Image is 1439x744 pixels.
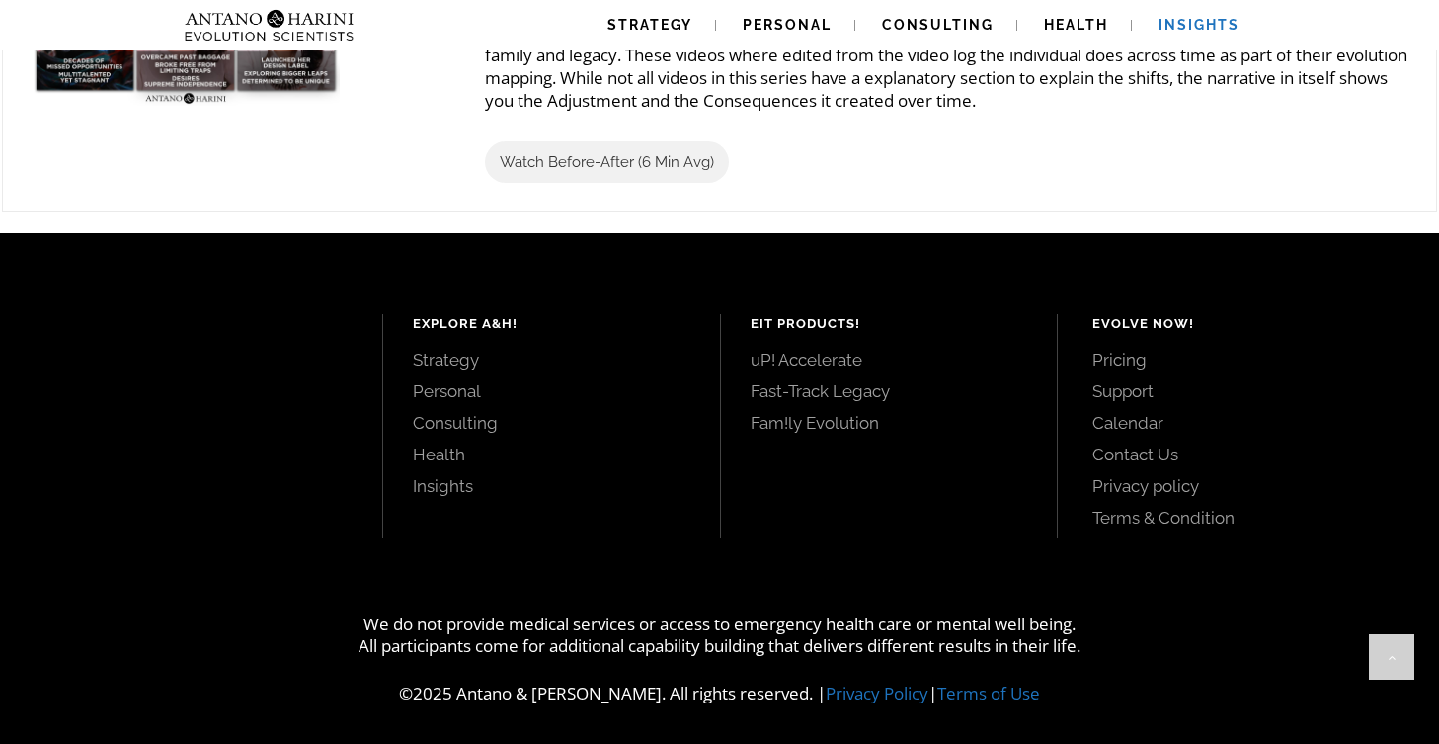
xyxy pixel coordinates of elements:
[413,349,690,371] a: Strategy
[1092,507,1395,529] a: Terms & Condition
[751,412,1028,434] a: Fam!ly Evolution
[826,682,928,704] a: Privacy Policy
[413,412,690,434] a: Consulting
[882,17,994,33] span: Consulting
[1092,475,1395,497] a: Privacy policy
[1092,380,1395,402] a: Support
[743,17,832,33] span: Personal
[413,444,690,465] a: Health
[1092,349,1395,371] a: Pricing
[1159,17,1239,33] span: Insights
[607,17,692,33] span: Strategy
[1092,444,1395,465] a: Contact Us
[413,380,690,402] a: Personal
[485,21,1407,112] p: How does a capability development or a mindset shift lead to newer personality and life outcomes ...
[751,349,1028,371] a: uP! Accelerate
[413,475,690,497] a: Insights
[500,153,714,171] span: Watch Before-After (6 Min Avg)
[751,380,1028,402] a: Fast-Track Legacy
[937,682,1040,704] a: Terms of Use
[1092,314,1395,334] h4: Evolve Now!
[751,314,1028,334] h4: EIT Products!
[485,141,729,183] a: Watch Before-After (6 Min Avg)
[413,314,690,334] h4: Explore A&H!
[1044,17,1108,33] span: Health
[1092,412,1395,434] a: Calendar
